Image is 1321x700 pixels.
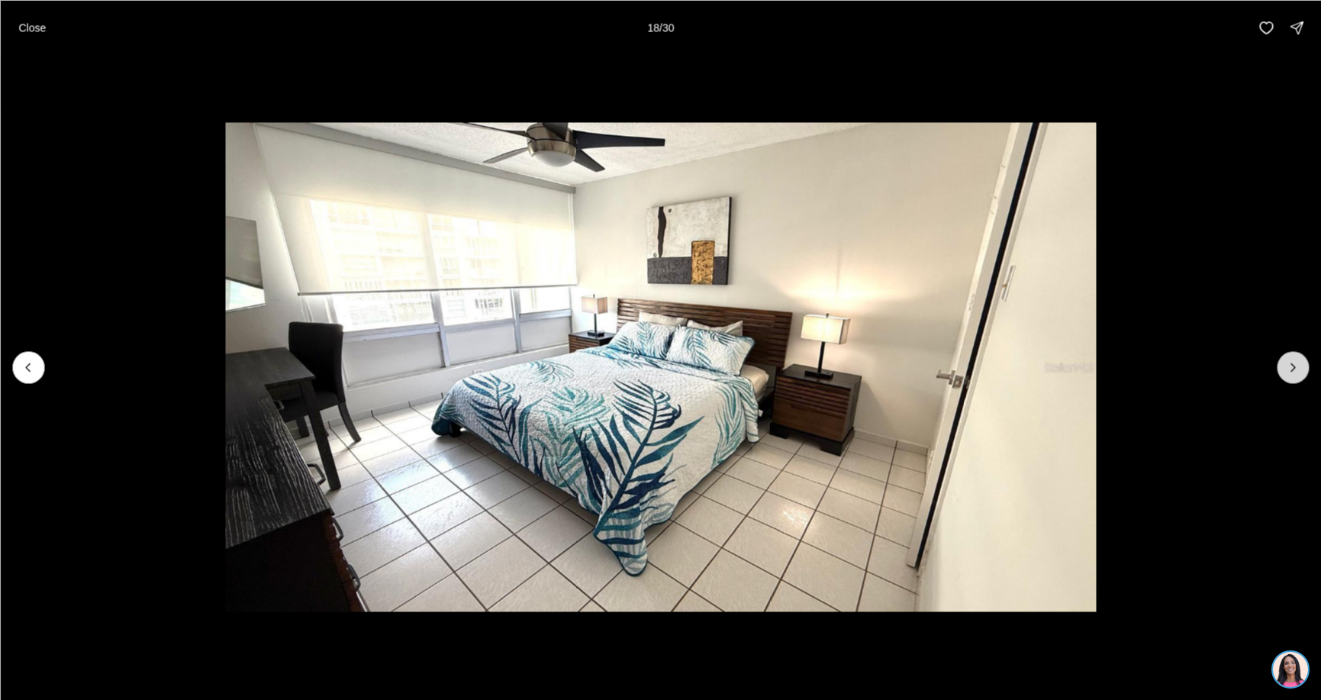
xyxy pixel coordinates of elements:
button: Close [9,12,55,43]
p: Close [18,21,46,34]
button: Previous slide [12,351,44,383]
button: Next slide [1277,351,1309,383]
img: be3d4b55-7850-4bcb-9297-a2f9cd376e78.png [9,9,44,44]
p: 18 / 30 [647,21,674,34]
